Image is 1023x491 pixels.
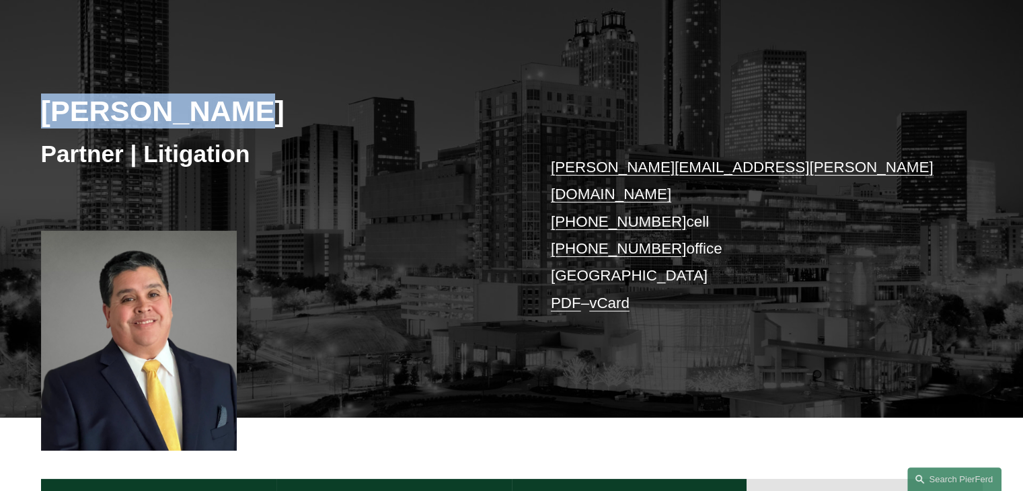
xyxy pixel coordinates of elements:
[551,213,687,230] a: [PHONE_NUMBER]
[551,295,581,311] a: PDF
[551,159,934,202] a: [PERSON_NAME][EMAIL_ADDRESS][PERSON_NAME][DOMAIN_NAME]
[907,467,1001,491] a: Search this site
[551,154,943,317] p: cell office [GEOGRAPHIC_DATA] –
[41,93,512,128] h2: [PERSON_NAME]
[41,139,512,169] h3: Partner | Litigation
[551,240,687,257] a: [PHONE_NUMBER]
[589,295,630,311] a: vCard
